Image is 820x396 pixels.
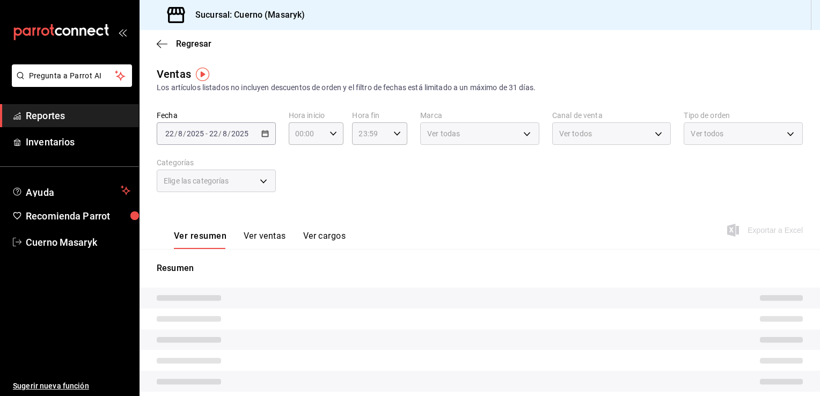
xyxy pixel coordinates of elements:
[157,39,211,49] button: Regresar
[244,231,286,249] button: Ver ventas
[222,129,228,138] input: --
[206,129,208,138] span: -
[157,82,803,93] div: Los artículos listados no incluyen descuentos de orden y el filtro de fechas está limitado a un m...
[26,184,116,197] span: Ayuda
[684,112,803,119] label: Tipo de orden
[26,108,130,123] span: Reportes
[559,128,592,139] span: Ver todos
[420,112,539,119] label: Marca
[174,129,178,138] span: /
[174,231,226,249] button: Ver resumen
[157,112,276,119] label: Fecha
[165,129,174,138] input: --
[26,135,130,149] span: Inventarios
[196,68,209,81] img: Tooltip marker
[427,128,460,139] span: Ver todas
[157,262,803,275] p: Resumen
[218,129,222,138] span: /
[303,231,346,249] button: Ver cargos
[26,209,130,223] span: Recomienda Parrot
[231,129,249,138] input: ----
[289,112,344,119] label: Hora inicio
[26,235,130,250] span: Cuerno Masaryk
[183,129,186,138] span: /
[157,66,191,82] div: Ventas
[178,129,183,138] input: --
[164,175,229,186] span: Elige las categorías
[691,128,723,139] span: Ver todos
[176,39,211,49] span: Regresar
[209,129,218,138] input: --
[228,129,231,138] span: /
[29,70,115,82] span: Pregunta a Parrot AI
[174,231,346,249] div: navigation tabs
[8,78,132,89] a: Pregunta a Parrot AI
[187,9,305,21] h3: Sucursal: Cuerno (Masaryk)
[157,159,276,166] label: Categorías
[13,380,130,392] span: Sugerir nueva función
[352,112,407,119] label: Hora fin
[12,64,132,87] button: Pregunta a Parrot AI
[186,129,204,138] input: ----
[118,28,127,36] button: open_drawer_menu
[552,112,671,119] label: Canal de venta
